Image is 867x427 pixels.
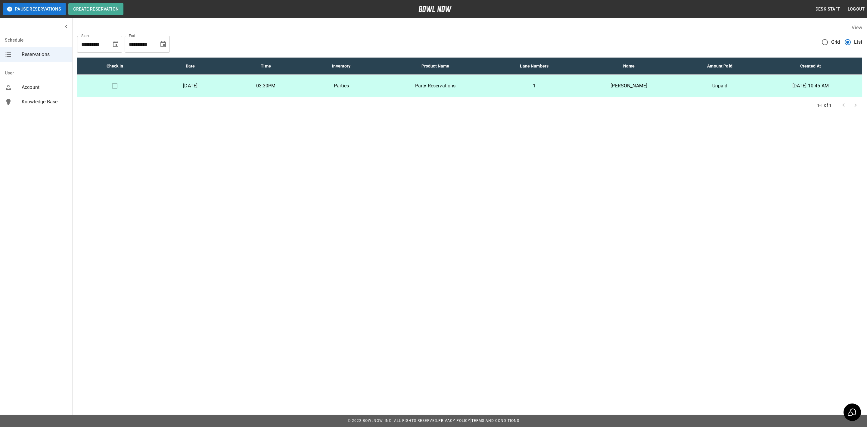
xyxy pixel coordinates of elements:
p: 1-1 of 1 [817,102,831,108]
p: Unpaid [686,82,754,89]
button: Choose date, selected date is Sep 7, 2025 [110,38,122,50]
th: Time [228,58,304,75]
th: Created At [759,58,862,75]
th: Check In [77,58,153,75]
button: Create Reservation [68,3,123,15]
a: Terms and Conditions [471,419,519,423]
img: logo [418,6,452,12]
span: List [854,39,862,46]
span: Knowledge Base [22,98,67,105]
span: Reservations [22,51,67,58]
button: Logout [845,4,867,15]
p: 03:30PM [233,82,299,89]
button: Choose date, selected date is Sep 7, 2025 [157,38,169,50]
th: Product Name [379,58,491,75]
span: Grid [831,39,840,46]
th: Lane Numbers [492,58,577,75]
button: Desk Staff [813,4,843,15]
p: Parties [309,82,374,89]
p: [DATE] [157,82,223,89]
p: Party Reservations [384,82,486,89]
th: Inventory [304,58,379,75]
p: 1 [496,82,572,89]
th: Amount Paid [681,58,759,75]
span: © 2022 BowlNow, Inc. All Rights Reserved. [348,419,438,423]
span: Account [22,84,67,91]
label: View [852,25,862,30]
button: Pause Reservations [3,3,66,15]
p: [DATE] 10:45 AM [764,82,857,89]
th: Date [153,58,228,75]
th: Name [577,58,681,75]
p: [PERSON_NAME] [582,82,676,89]
a: Privacy Policy [438,419,470,423]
